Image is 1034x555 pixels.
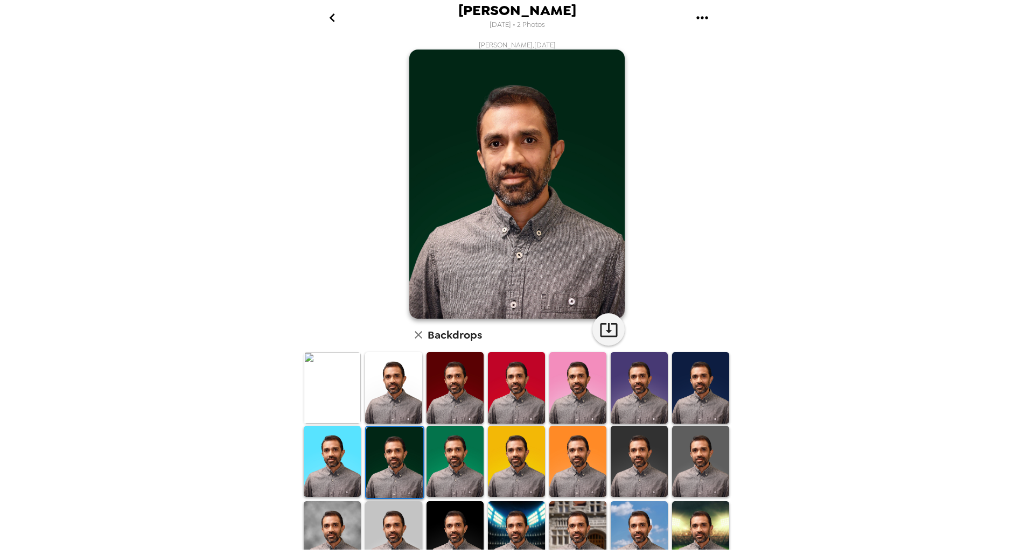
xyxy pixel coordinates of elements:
h6: Backdrops [428,326,482,343]
span: [PERSON_NAME] [458,3,576,18]
span: [DATE] • 2 Photos [490,18,545,32]
img: user [409,50,625,319]
span: [PERSON_NAME] , [DATE] [479,40,556,50]
img: Original [304,352,361,423]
